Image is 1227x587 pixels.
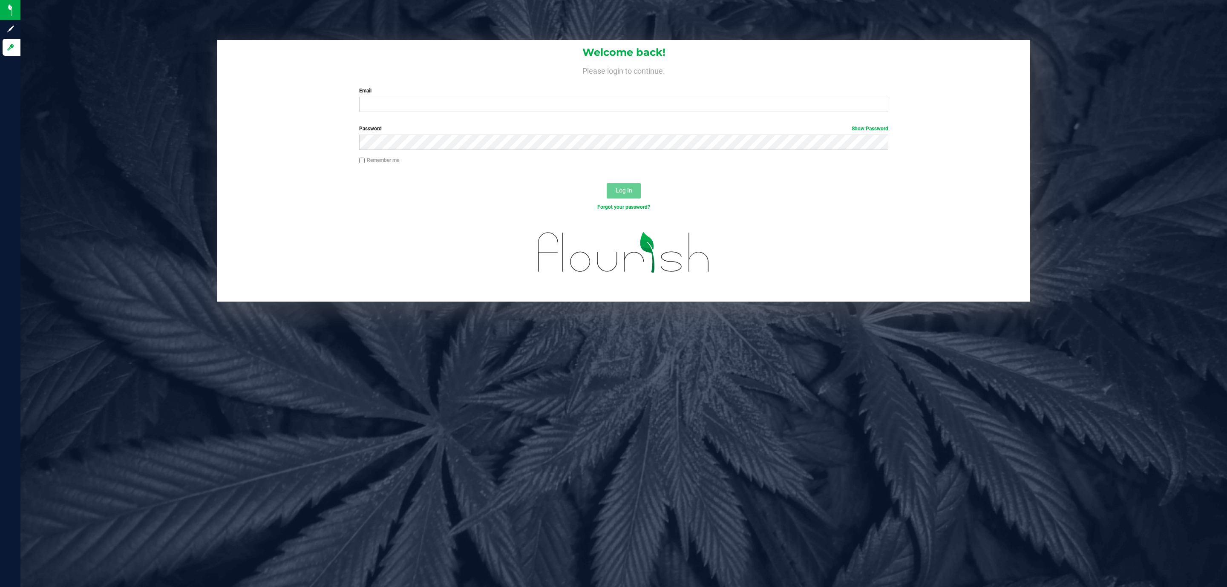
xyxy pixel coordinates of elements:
[6,25,15,33] inline-svg: Sign up
[522,220,726,285] img: flourish_logo.svg
[852,126,888,132] a: Show Password
[616,187,632,194] span: Log In
[359,156,399,164] label: Remember me
[359,158,365,164] input: Remember me
[359,87,888,95] label: Email
[217,47,1030,58] h1: Welcome back!
[217,65,1030,75] h4: Please login to continue.
[6,43,15,52] inline-svg: Log in
[597,204,650,210] a: Forgot your password?
[359,126,382,132] span: Password
[607,183,641,199] button: Log In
